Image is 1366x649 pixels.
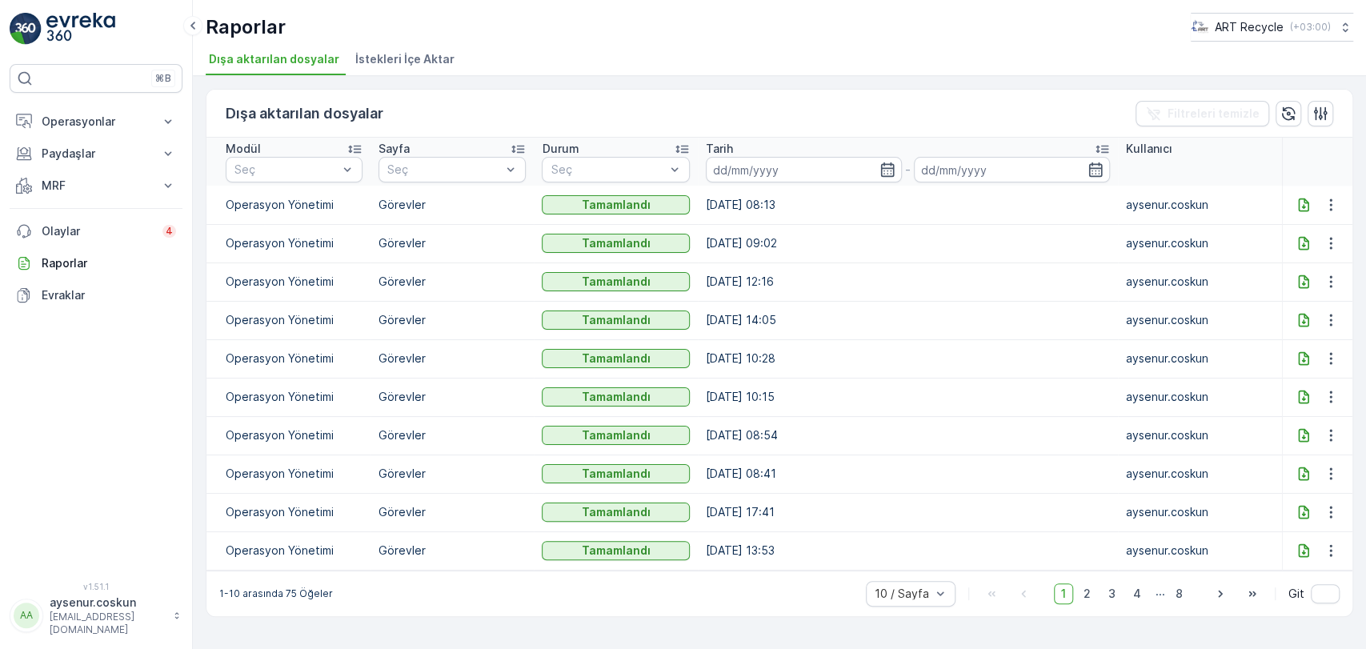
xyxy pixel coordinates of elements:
[379,427,527,443] p: Görevler
[1126,504,1274,520] p: aysenur.coskun
[10,138,182,170] button: Paydaşlar
[226,102,383,125] p: Dışa aktarılan dosyalar
[542,141,579,157] p: Durum
[10,170,182,202] button: MRF
[1126,235,1274,251] p: aysenur.coskun
[379,466,527,482] p: Görevler
[1290,21,1331,34] p: ( +03:00 )
[226,543,363,559] p: Operasyon Yönetimi
[905,160,911,179] p: -
[206,14,286,40] p: Raporlar
[1126,141,1172,157] p: Kullanıcı
[1126,583,1148,604] span: 4
[42,255,176,271] p: Raporlar
[226,504,363,520] p: Operasyon Yönetimi
[698,378,1118,416] td: [DATE] 10:15
[542,503,690,522] button: Tamamlandı
[582,427,651,443] p: Tamamlandı
[1126,351,1274,367] p: aysenur.coskun
[1168,106,1260,122] p: Filtreleri temizle
[542,195,690,214] button: Tamamlandı
[1076,583,1098,604] span: 2
[379,389,527,405] p: Görevler
[226,427,363,443] p: Operasyon Yönetimi
[1126,427,1274,443] p: aysenur.coskun
[1126,312,1274,328] p: aysenur.coskun
[379,312,527,328] p: Görevler
[355,51,455,67] span: İstekleri İçe Aktar
[698,186,1118,224] td: [DATE] 08:13
[379,274,527,290] p: Görevler
[10,582,182,591] span: v 1.51.1
[582,466,651,482] p: Tamamlandı
[1191,18,1208,36] img: image_23.png
[582,235,651,251] p: Tamamlandı
[582,274,651,290] p: Tamamlandı
[10,13,42,45] img: logo
[10,106,182,138] button: Operasyonlar
[226,141,261,157] p: Modül
[42,114,150,130] p: Operasyonlar
[50,611,165,636] p: [EMAIL_ADDRESS][DOMAIN_NAME]
[42,223,153,239] p: Olaylar
[582,197,651,213] p: Tamamlandı
[542,310,690,330] button: Tamamlandı
[542,464,690,483] button: Tamamlandı
[379,197,527,213] p: Görevler
[46,13,115,45] img: logo_light-DOdMpM7g.png
[1168,583,1190,604] span: 8
[1126,466,1274,482] p: aysenur.coskun
[542,387,690,407] button: Tamamlandı
[1136,101,1269,126] button: Filtreleri temizle
[42,178,150,194] p: MRF
[10,595,182,636] button: AAaysenur.coskun[EMAIL_ADDRESS][DOMAIN_NAME]
[379,543,527,559] p: Görevler
[551,162,665,178] p: Seç
[10,279,182,311] a: Evraklar
[582,389,651,405] p: Tamamlandı
[582,504,651,520] p: Tamamlandı
[10,215,182,247] a: Olaylar4
[698,493,1118,531] td: [DATE] 17:41
[582,351,651,367] p: Tamamlandı
[42,146,150,162] p: Paydaşlar
[706,141,733,157] p: Tarih
[542,349,690,368] button: Tamamlandı
[582,543,651,559] p: Tamamlandı
[42,287,176,303] p: Evraklar
[14,603,39,628] div: AA
[226,312,363,328] p: Operasyon Yönetimi
[1126,543,1274,559] p: aysenur.coskun
[226,466,363,482] p: Operasyon Yönetimi
[379,141,410,157] p: Sayfa
[234,162,338,178] p: Seç
[1191,13,1353,42] button: ART Recycle(+03:00)
[379,504,527,520] p: Görevler
[1126,389,1274,405] p: aysenur.coskun
[1288,586,1304,602] span: Git
[542,541,690,560] button: Tamamlandı
[1215,19,1284,35] p: ART Recycle
[50,595,165,611] p: aysenur.coskun
[582,312,651,328] p: Tamamlandı
[226,197,363,213] p: Operasyon Yönetimi
[379,235,527,251] p: Görevler
[542,272,690,291] button: Tamamlandı
[698,262,1118,301] td: [DATE] 12:16
[698,339,1118,378] td: [DATE] 10:28
[698,224,1118,262] td: [DATE] 09:02
[226,274,363,290] p: Operasyon Yönetimi
[379,351,527,367] p: Görevler
[1126,274,1274,290] p: aysenur.coskun
[219,587,333,600] p: 1-10 arasında 75 Öğeler
[914,157,1110,182] input: dd/mm/yyyy
[226,235,363,251] p: Operasyon Yönetimi
[10,247,182,279] a: Raporlar
[226,389,363,405] p: Operasyon Yönetimi
[698,416,1118,455] td: [DATE] 08:54
[706,157,902,182] input: dd/mm/yyyy
[1054,583,1073,604] span: 1
[1126,197,1274,213] p: aysenur.coskun
[542,426,690,445] button: Tamamlandı
[1156,583,1165,604] p: ...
